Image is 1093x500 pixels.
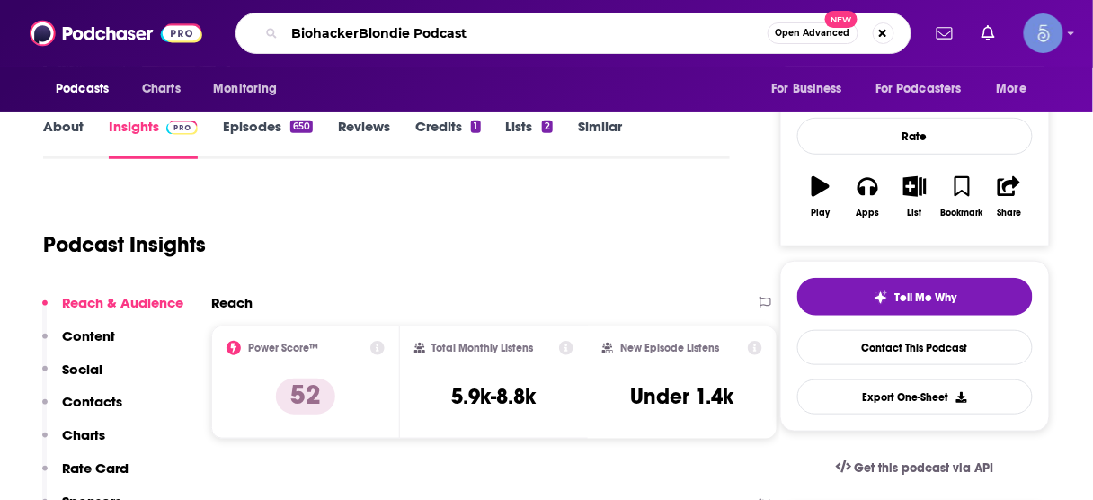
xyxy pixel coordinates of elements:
[415,118,480,159] a: Credits1
[235,13,911,54] div: Search podcasts, credits, & more...
[864,72,988,106] button: open menu
[1024,13,1063,53] button: Show profile menu
[776,29,850,38] span: Open Advanced
[997,76,1027,102] span: More
[1024,13,1063,53] img: User Profile
[974,18,1002,49] a: Show notifications dropdown
[986,165,1033,229] button: Share
[62,393,122,410] p: Contacts
[451,383,536,410] h3: 5.9k-8.8k
[825,11,858,28] span: New
[42,393,122,426] button: Contacts
[62,327,115,344] p: Content
[1024,13,1063,53] span: Logged in as Spiral5-G1
[797,278,1033,316] button: tell me why sparkleTell Me Why
[855,460,994,476] span: Get this podcast via API
[875,76,962,102] span: For Podcasters
[874,290,888,305] img: tell me why sparkle
[43,118,84,159] a: About
[797,330,1033,365] a: Contact This Podcast
[630,383,733,410] h3: Under 1.4k
[42,460,129,493] button: Rate Card
[62,294,183,311] p: Reach & Audience
[43,72,132,106] button: open menu
[908,208,922,219] div: List
[248,342,318,354] h2: Power Score™
[62,426,105,443] p: Charts
[200,72,300,106] button: open menu
[338,118,390,159] a: Reviews
[30,16,202,50] img: Podchaser - Follow, Share and Rate Podcasts
[56,76,109,102] span: Podcasts
[213,76,277,102] span: Monitoring
[42,294,183,327] button: Reach & Audience
[797,165,844,229] button: Play
[62,361,102,378] p: Social
[130,72,191,106] a: Charts
[797,118,1033,155] div: Rate
[620,342,719,354] h2: New Episode Listens
[771,76,842,102] span: For Business
[929,18,960,49] a: Show notifications dropdown
[984,72,1050,106] button: open menu
[42,327,115,361] button: Content
[290,121,313,133] div: 650
[142,76,181,102] span: Charts
[506,118,553,159] a: Lists2
[43,231,206,258] h1: Podcast Insights
[109,118,198,159] a: InsightsPodchaser Pro
[42,426,105,460] button: Charts
[844,165,891,229] button: Apps
[759,72,865,106] button: open menu
[471,121,480,133] div: 1
[797,379,1033,415] button: Export One-Sheet
[941,208,983,219] div: Bookmark
[211,294,253,311] h2: Reach
[997,208,1021,219] div: Share
[578,118,622,159] a: Similar
[822,446,1009,490] a: Get this podcast via API
[895,290,957,305] span: Tell Me Why
[223,118,313,159] a: Episodes650
[285,19,768,48] input: Search podcasts, credits, & more...
[432,342,534,354] h2: Total Monthly Listens
[166,121,198,135] img: Podchaser Pro
[768,22,858,44] button: Open AdvancedNew
[938,165,985,229] button: Bookmark
[857,208,880,219] div: Apps
[276,379,335,415] p: 52
[62,460,129,477] p: Rate Card
[42,361,102,394] button: Social
[812,208,831,219] div: Play
[542,121,553,133] div: 2
[892,165,938,229] button: List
